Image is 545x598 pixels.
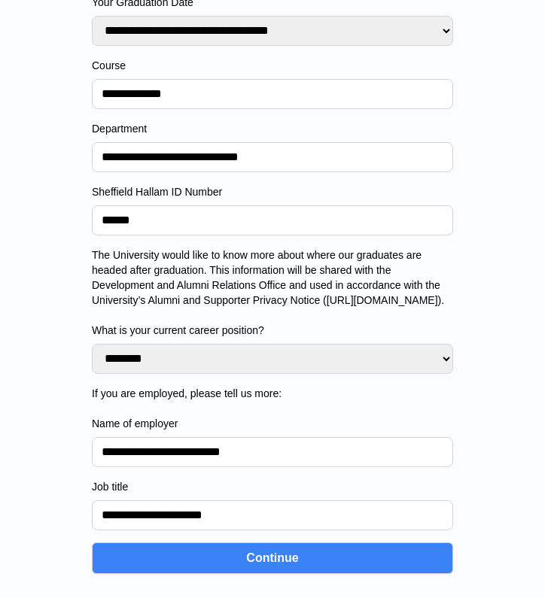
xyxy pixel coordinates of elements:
label: The University would like to know more about where our graduates are headed after graduation. Thi... [92,247,453,338]
label: Job title [92,479,453,494]
label: Sheffield Hallam ID Number [92,184,453,199]
label: Department [92,121,453,136]
button: Continue [92,542,453,574]
label: Course [92,58,453,73]
label: If you are employed, please tell us more: Name of employer [92,386,453,431]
